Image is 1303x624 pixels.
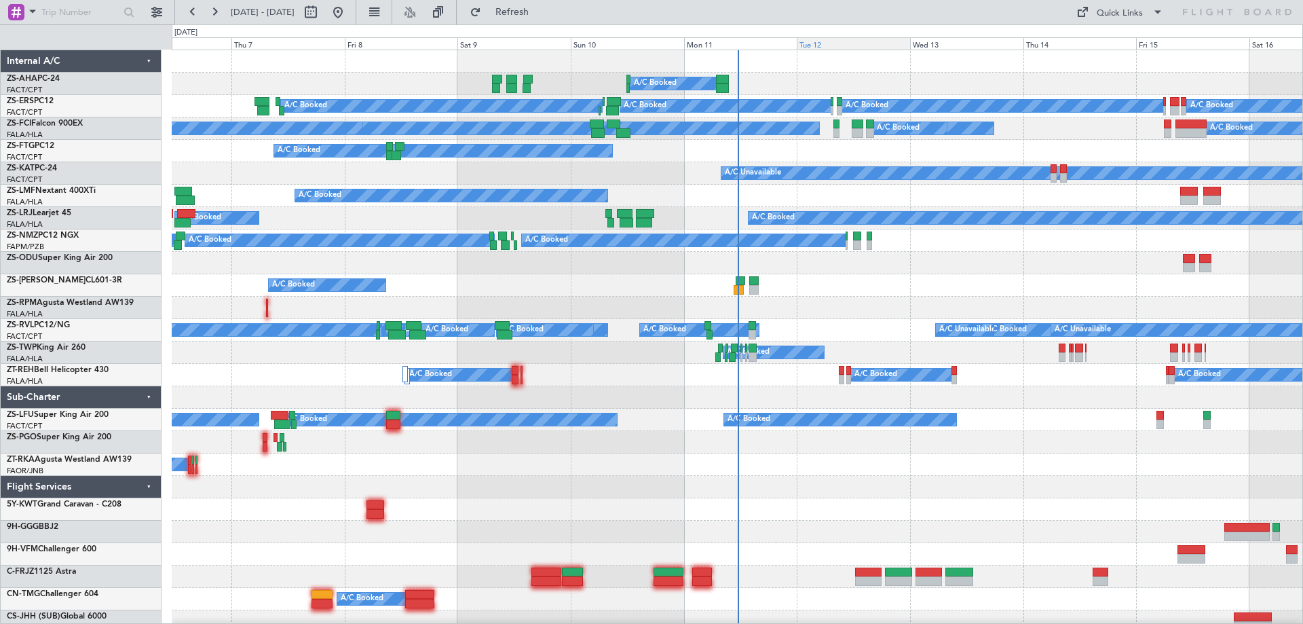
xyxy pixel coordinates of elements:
a: ZT-RKAAgusta Westland AW139 [7,456,132,464]
div: A/C Unavailable [1055,320,1111,340]
a: FACT/CPT [7,175,42,185]
div: A/C Booked [278,141,320,161]
div: A/C Unavailable [939,320,996,340]
span: CN-TMG [7,590,40,598]
div: A/C Booked [501,320,544,340]
a: ZT-REHBell Helicopter 430 [7,366,109,374]
div: A/C Booked [426,320,468,340]
div: Sat 9 [457,37,571,50]
a: FACT/CPT [7,85,42,95]
span: ZS-LFU [7,411,34,419]
div: Quick Links [1097,7,1143,20]
a: ZS-KATPC-24 [7,164,57,172]
span: C-FRJZ [7,568,34,576]
div: A/C Booked [984,320,1027,340]
span: ZS-FCI [7,120,31,128]
div: A/C Booked [299,185,341,206]
div: A/C Booked [284,96,327,116]
div: A/C Booked [1190,96,1233,116]
span: [DATE] - [DATE] [231,6,295,18]
div: Mon 11 [684,37,797,50]
div: A/C Booked [341,589,383,609]
span: ZS-LRJ [7,209,33,217]
input: Trip Number [41,2,119,22]
a: FACT/CPT [7,421,42,431]
button: Quick Links [1070,1,1170,23]
a: FACT/CPT [7,331,42,342]
span: ZT-RKA [7,456,35,464]
div: A/C Booked [1178,365,1221,385]
a: FALA/HLA [7,376,43,386]
span: ZS-FTG [7,142,35,150]
div: A/C Booked [284,409,327,430]
a: 9H-VFMChallenger 600 [7,545,96,553]
a: ZS-LRJLearjet 45 [7,209,71,217]
a: ZS-ERSPC12 [7,97,54,105]
a: 9H-GGGBBJ2 [7,523,58,531]
div: A/C Booked [409,365,452,385]
a: ZS-NMZPC12 NGX [7,232,79,240]
span: Refresh [484,7,541,17]
div: Thu 14 [1023,37,1137,50]
a: FALA/HLA [7,309,43,319]
a: CN-TMGChallenger 604 [7,590,98,598]
div: A/C Booked [634,73,677,94]
a: FACT/CPT [7,107,42,117]
a: FALA/HLA [7,219,43,230]
a: FALA/HLA [7,354,43,364]
span: ZS-ODU [7,254,38,262]
a: ZS-FTGPC12 [7,142,54,150]
a: FACT/CPT [7,152,42,162]
a: ZS-ODUSuper King Air 200 [7,254,113,262]
a: ZS-LMFNextant 400XTi [7,187,96,195]
a: ZS-TWPKing Air 260 [7,344,86,352]
a: FALA/HLA [7,197,43,207]
a: ZS-RPMAgusta Westland AW139 [7,299,134,307]
div: A/C Booked [846,96,888,116]
div: A/C Booked [854,365,897,385]
span: 9H-VFM [7,545,38,553]
a: 5Y-KWTGrand Caravan - C208 [7,500,121,509]
span: ZS-NMZ [7,232,38,240]
div: Fri 15 [1136,37,1249,50]
div: Wed 6 [118,37,231,50]
span: ZS-ERS [7,97,34,105]
span: ZS-[PERSON_NAME] [7,276,86,285]
div: A/C Booked [525,230,568,251]
div: A/C Booked [189,230,231,251]
span: ZT-REH [7,366,34,374]
div: Fri 8 [345,37,458,50]
span: ZS-LMF [7,187,35,195]
a: FALA/HLA [7,130,43,140]
span: ZS-TWP [7,344,37,352]
a: ZS-FCIFalcon 900EX [7,120,83,128]
div: Sun 10 [571,37,684,50]
span: ZS-PGO [7,433,37,441]
span: ZS-KAT [7,164,35,172]
div: A/C Booked [752,208,795,228]
a: ZS-AHAPC-24 [7,75,60,83]
div: [DATE] [174,27,197,39]
span: CS-JHH (SUB) [7,612,60,621]
div: A/C Booked [877,118,920,139]
a: ZS-RVLPC12/NG [7,321,70,329]
a: FAOR/JNB [7,466,43,476]
a: ZS-[PERSON_NAME]CL601-3R [7,276,122,285]
button: Refresh [464,1,545,23]
a: ZS-LFUSuper King Air 200 [7,411,109,419]
span: ZS-RVL [7,321,34,329]
div: Tue 12 [797,37,910,50]
div: Thu 7 [231,37,345,50]
div: A/C Booked [643,320,686,340]
a: C-FRJZ1125 Astra [7,568,76,576]
div: A/C Booked [624,96,666,116]
div: A/C Booked [272,275,315,295]
span: ZS-RPM [7,299,37,307]
div: A/C Booked [1210,118,1253,139]
span: ZS-AHA [7,75,37,83]
a: FAPM/PZB [7,242,44,252]
div: A/C Booked [178,208,221,228]
div: A/C Booked [728,409,770,430]
span: 5Y-KWT [7,500,37,509]
div: A/C Unavailable [725,163,781,183]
